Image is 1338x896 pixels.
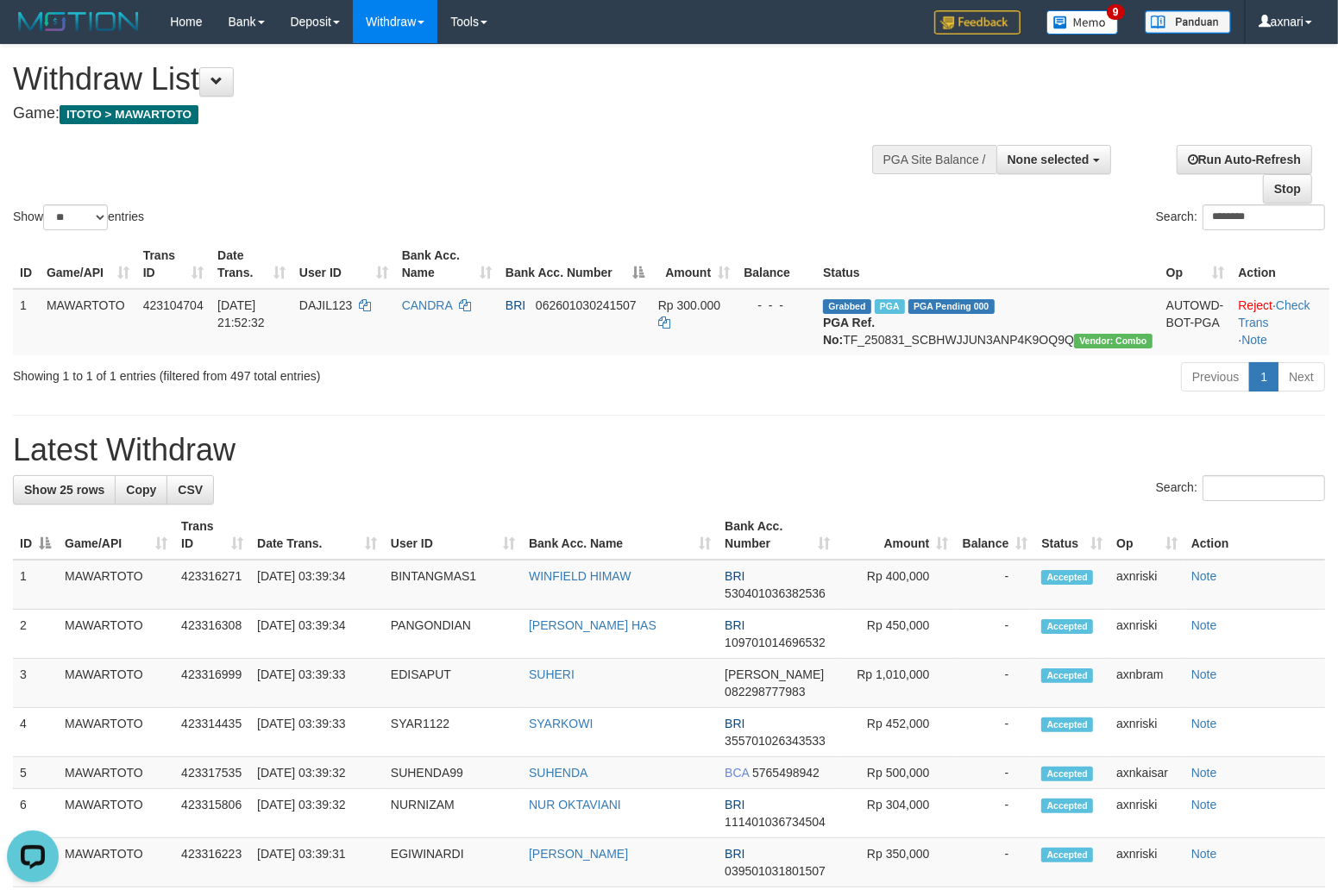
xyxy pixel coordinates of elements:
[837,560,955,610] td: Rp 400,000
[529,798,621,811] a: NUR OKTAVIANI
[174,789,250,838] td: 423315806
[816,240,1159,289] th: Status
[499,240,651,289] th: Bank Acc. Number: activate to sort column descending
[1041,717,1093,732] span: Accepted
[13,62,875,97] h1: Withdraw List
[752,766,820,780] span: Copy 5765498942 to clipboard
[384,610,522,659] td: PANGONDIAN
[58,789,174,838] td: MAWARTOTO
[1109,789,1184,838] td: axnriski
[1159,240,1232,289] th: Op: activate to sort column ascending
[837,708,955,757] td: Rp 452,000
[384,838,522,887] td: EGIWINARDI
[536,298,637,312] span: Copy 062601030241507 to clipboard
[725,636,826,649] span: Copy 109701014696532 to clipboard
[955,511,1034,560] th: Balance: activate to sort column ascending
[13,105,875,122] h4: Game:
[955,757,1034,789] td: -
[875,299,905,314] span: Marked by axnriski
[725,586,826,600] span: Copy 530401036382536 to clipboard
[58,610,174,659] td: MAWARTOTO
[1008,153,1090,166] span: None selected
[1109,838,1184,887] td: axnriski
[1231,240,1329,289] th: Action
[823,316,875,347] b: PGA Ref. No:
[837,838,955,887] td: Rp 350,000
[58,757,174,789] td: MAWARTOTO
[13,560,58,610] td: 1
[1109,560,1184,610] td: axnriski
[13,204,144,230] label: Show entries
[1041,619,1093,634] span: Accepted
[58,838,174,887] td: MAWARTOTO
[402,298,452,312] a: CANDRA
[1278,362,1325,392] a: Next
[1156,475,1325,501] label: Search:
[837,789,955,838] td: Rp 304,000
[522,511,718,560] th: Bank Acc. Name: activate to sort column ascending
[24,483,104,497] span: Show 25 rows
[136,240,210,289] th: Trans ID: activate to sort column ascending
[1074,334,1153,348] span: Vendor URL: https://secure11.1velocity.biz
[384,659,522,708] td: EDISAPUT
[1231,289,1329,355] td: · ·
[250,789,384,838] td: [DATE] 03:39:32
[1109,659,1184,708] td: axnbram
[250,659,384,708] td: [DATE] 03:39:33
[725,569,744,583] span: BRI
[529,667,575,681] a: SUHERI
[1184,511,1325,560] th: Action
[174,659,250,708] td: 423316999
[872,145,996,174] div: PGA Site Balance /
[651,240,737,289] th: Amount: activate to sort column ascending
[250,511,384,560] th: Date Trans.: activate to sort column ascending
[955,708,1034,757] td: -
[395,240,499,289] th: Bank Acc. Name: activate to sort column ascending
[725,815,826,829] span: Copy 111401036734504 to clipboard
[955,610,1034,659] td: -
[823,299,871,314] span: Grabbed
[1203,475,1325,501] input: Search:
[13,511,58,560] th: ID: activate to sort column descending
[174,708,250,757] td: 423314435
[1109,511,1184,560] th: Op: activate to sort column ascending
[737,240,816,289] th: Balance
[725,618,744,632] span: BRI
[1181,362,1250,392] a: Previous
[1041,848,1093,862] span: Accepted
[725,766,749,780] span: BCA
[143,298,204,312] span: 423104704
[529,766,587,780] a: SUHENDA
[40,289,136,355] td: MAWARTOTO
[955,560,1034,610] td: -
[1191,569,1217,583] a: Note
[13,433,1325,467] h1: Latest Withdraw
[744,297,809,314] div: - - -
[837,757,955,789] td: Rp 500,000
[1041,767,1093,781] span: Accepted
[955,838,1034,887] td: -
[529,847,628,861] a: [PERSON_NAME]
[1107,4,1125,20] span: 9
[1109,708,1184,757] td: axnriski
[718,511,837,560] th: Bank Acc. Number: activate to sort column ascending
[13,789,58,838] td: 6
[725,734,826,748] span: Copy 355701026343533 to clipboard
[299,298,352,312] span: DAJIL123
[13,708,58,757] td: 4
[837,659,955,708] td: Rp 1,010,000
[506,298,525,312] span: BRI
[1145,10,1231,34] img: panduan.png
[1177,145,1312,174] a: Run Auto-Refresh
[115,475,167,504] a: Copy
[40,240,136,289] th: Game/API: activate to sort column ascending
[58,511,174,560] th: Game/API: activate to sort column ascending
[13,757,58,789] td: 5
[13,9,144,34] img: MOTION_logo.png
[292,240,395,289] th: User ID: activate to sort column ascending
[1191,766,1217,780] a: Note
[955,789,1034,838] td: -
[1156,204,1325,230] label: Search:
[725,667,824,681] span: [PERSON_NAME]
[529,618,656,632] a: [PERSON_NAME] HAS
